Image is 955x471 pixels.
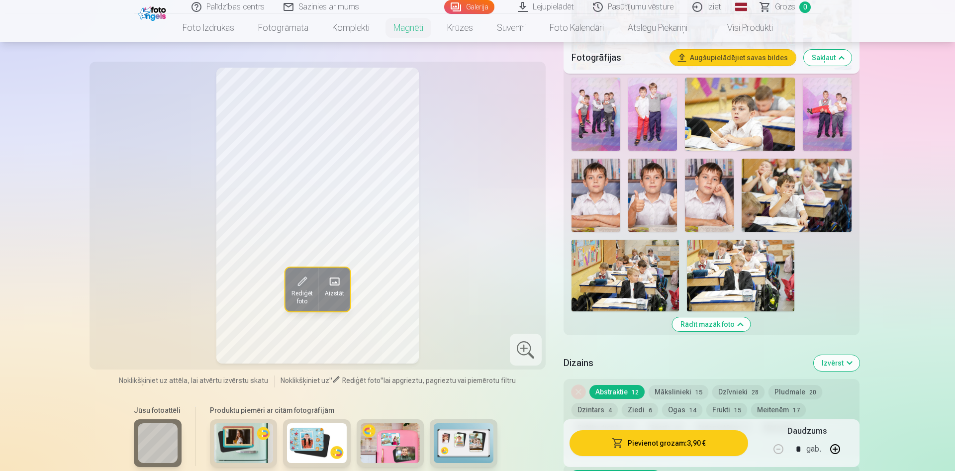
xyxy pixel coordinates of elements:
[806,437,821,461] div: gab.
[608,407,612,414] span: 4
[589,385,645,399] button: Abstraktie12
[787,425,827,437] h5: Daudzums
[285,268,318,311] button: Rediģēt foto
[752,389,759,396] span: 28
[281,377,329,384] span: Noklikšķiniet uz
[775,1,795,13] span: Grozs
[799,1,811,13] span: 0
[138,4,169,21] img: /fa1
[570,430,748,456] button: Pievienot grozam:3,90 €
[383,377,516,384] span: lai apgrieztu, pagrieztu vai piemērotu filtru
[712,385,764,399] button: Dzīvnieki28
[662,403,702,417] button: Ogas14
[206,405,501,415] h6: Produktu piemēri ar citām fotogrāfijām
[793,407,800,414] span: 17
[649,385,708,399] button: Mākslinieki15
[134,405,182,415] h6: Jūsu fotoattēli
[804,50,852,66] button: Sakļaut
[318,268,350,311] button: Aizstāt
[572,403,618,417] button: Dzintars4
[768,385,822,399] button: Pludmale20
[706,403,747,417] button: Frukti15
[734,407,741,414] span: 15
[689,407,696,414] span: 14
[342,377,381,384] span: Rediģēt foto
[649,407,652,414] span: 6
[329,377,332,384] span: "
[699,14,785,42] a: Visi produkti
[572,51,662,65] h5: Fotogrāfijas
[622,403,658,417] button: Ziedi6
[564,356,806,370] h5: Dizains
[382,14,435,42] a: Magnēti
[381,377,383,384] span: "
[246,14,320,42] a: Fotogrāmata
[291,289,312,305] span: Rediģēt foto
[171,14,246,42] a: Foto izdrukas
[751,403,806,417] button: Meitenēm17
[695,389,702,396] span: 15
[809,389,816,396] span: 20
[670,50,796,66] button: Augšupielādējiet savas bildes
[616,14,699,42] a: Atslēgu piekariņi
[814,355,859,371] button: Izvērst
[324,289,344,297] span: Aizstāt
[320,14,382,42] a: Komplekti
[632,389,639,396] span: 12
[435,14,485,42] a: Krūzes
[485,14,538,42] a: Suvenīri
[538,14,616,42] a: Foto kalendāri
[119,376,268,385] span: Noklikšķiniet uz attēla, lai atvērtu izvērstu skatu
[672,317,751,331] button: Rādīt mazāk foto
